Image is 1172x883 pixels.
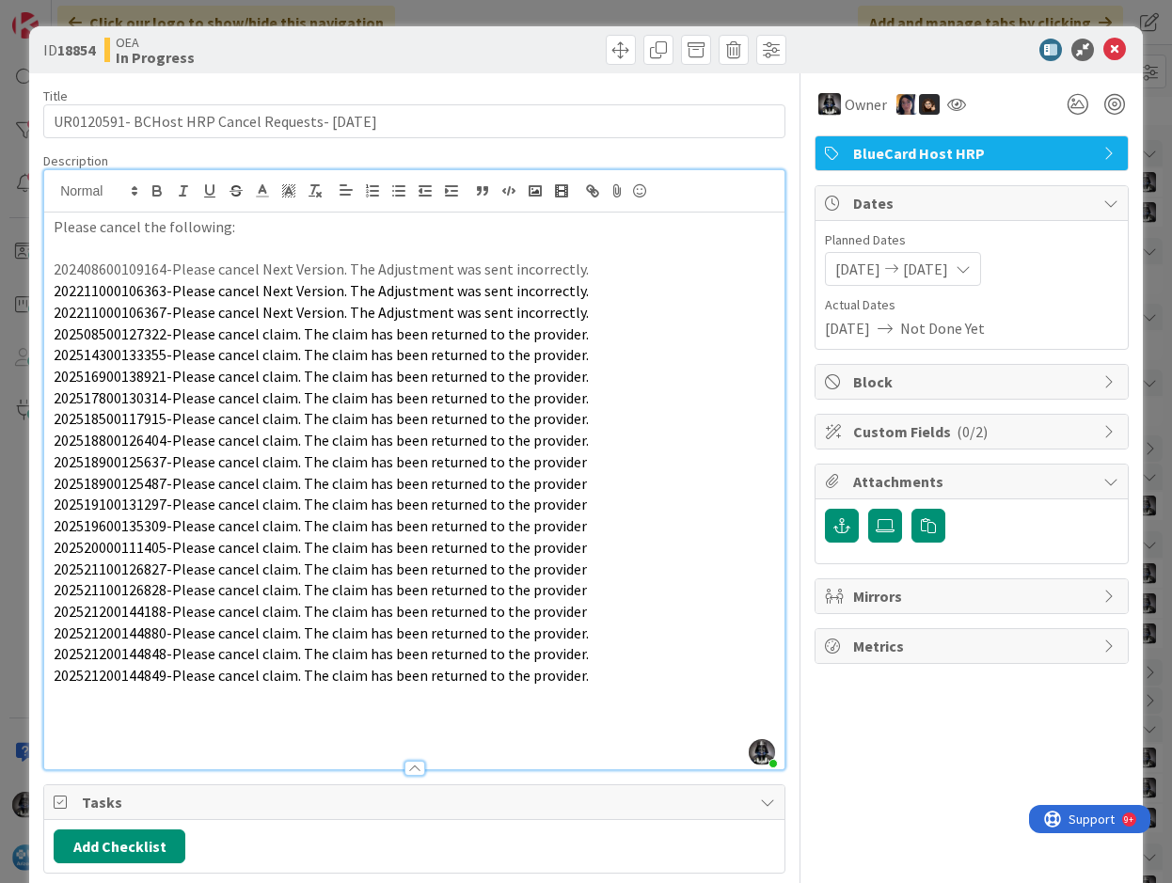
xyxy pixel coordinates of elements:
span: Owner [845,93,887,116]
span: Attachments [853,470,1094,493]
span: 202211000106367-Please cancel Next Version. The Adjustment was sent incorrectly. [54,303,589,322]
button: Add Checklist [54,829,185,863]
span: [DATE] [835,258,880,280]
img: ddRgQ3yRm5LdI1ED0PslnJbT72KgN0Tb.jfif [749,739,775,765]
span: 202508500127322-Please cancel claim. The claim has been returned to the provider. [54,324,589,343]
span: 202211000106363-Please cancel Next Version. The Adjustment was sent incorrectly. [54,281,589,300]
span: Dates [853,192,1094,214]
span: 202520000111405-Please cancel claim. The claim has been returned to the provider [54,538,587,557]
b: In Progress [116,50,195,65]
img: ZB [919,94,940,115]
span: 202517800130314-Please cancel claim. The claim has been returned to the provider. [54,388,589,407]
span: 202519100131297-Please cancel claim. The claim has been returned to the provider [54,495,587,513]
p: Please cancel the following: [54,216,775,238]
img: KG [818,93,841,116]
span: Metrics [853,635,1094,657]
span: Support [40,3,86,25]
p: 202408600109164-Please cancel Next Version. The Adjustment was sent incorrectly. [54,259,775,280]
span: 202521100126828-Please cancel claim. The claim has been returned to the provider [54,580,587,599]
span: 202521200144188-Please cancel claim. The claim has been returned to the provider [54,602,587,621]
span: Planned Dates [825,230,1118,250]
span: Not Done Yet [900,317,985,339]
span: Mirrors [853,585,1094,607]
span: Actual Dates [825,295,1118,315]
span: ( 0/2 ) [957,422,988,441]
span: 202521100126827-Please cancel claim. The claim has been returned to the provider [54,560,587,578]
span: 202521200144880-Please cancel claim. The claim has been returned to the provider. [54,623,589,642]
span: Custom Fields [853,420,1094,443]
span: [DATE] [825,317,870,339]
span: 202514300133355-Please cancel claim. The claim has been returned to the provider. [54,345,589,364]
span: 202518800126404-Please cancel claim. The claim has been returned to the provider. [54,431,589,449]
span: 202518900125487-Please cancel claim. The claim has been returned to the provider [54,474,587,493]
div: 9+ [95,8,104,23]
input: type card name here... [43,104,785,138]
label: Title [43,87,68,104]
span: Description [43,152,108,169]
span: BlueCard Host HRP [853,142,1094,165]
span: 202516900138921-Please cancel claim. The claim has been returned to the provider. [54,367,589,386]
span: 202521200144848-Please cancel claim. The claim has been returned to the provider. [54,644,589,663]
span: 202521200144849-Please cancel claim. The claim has been returned to the provider. [54,666,589,685]
img: TC [896,94,917,115]
span: Block [853,371,1094,393]
span: ID [43,39,95,61]
span: OEA [116,35,195,50]
span: 202518500117915-Please cancel claim. The claim has been returned to the provider. [54,409,589,428]
span: 202519600135309-Please cancel claim. The claim has been returned to the provider [54,516,587,535]
span: Tasks [82,791,751,813]
span: 202518900125637-Please cancel claim. The claim has been returned to the provider [54,452,587,471]
span: [DATE] [903,258,948,280]
b: 18854 [57,40,95,59]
